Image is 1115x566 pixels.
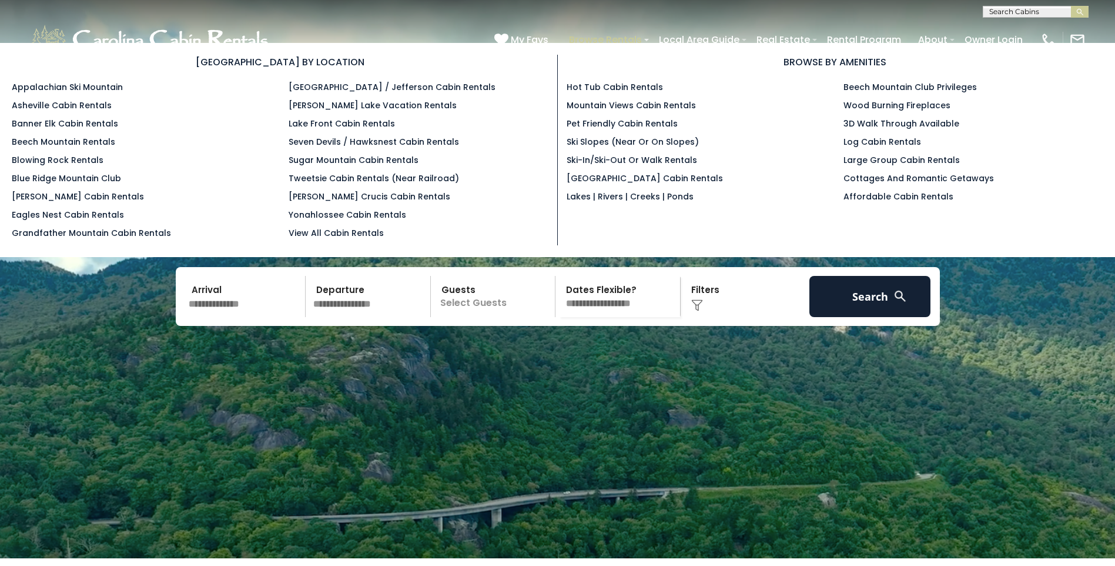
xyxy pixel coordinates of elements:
[12,136,115,148] a: Beech Mountain Rentals
[567,81,663,93] a: Hot Tub Cabin Rentals
[843,154,960,166] a: Large Group Cabin Rentals
[29,22,273,58] img: White-1-1-2.png
[289,154,418,166] a: Sugar Mountain Cabin Rentals
[289,172,459,184] a: Tweetsie Cabin Rentals (Near Railroad)
[289,136,459,148] a: Seven Devils / Hawksnest Cabin Rentals
[434,276,555,317] p: Select Guests
[12,191,144,202] a: [PERSON_NAME] Cabin Rentals
[843,191,953,202] a: Affordable Cabin Rentals
[567,118,678,129] a: Pet Friendly Cabin Rentals
[289,81,495,93] a: [GEOGRAPHIC_DATA] / Jefferson Cabin Rentals
[9,223,1106,259] h1: Your Adventure Starts Here
[289,209,406,221] a: Yonahlossee Cabin Rentals
[12,154,103,166] a: Blowing Rock Rentals
[843,172,994,184] a: Cottages and Romantic Getaways
[12,209,124,221] a: Eagles Nest Cabin Rentals
[809,276,931,317] button: Search
[289,191,450,202] a: [PERSON_NAME] Crucis Cabin Rentals
[12,81,123,93] a: Appalachian Ski Mountain
[843,136,921,148] a: Log Cabin Rentals
[511,32,548,47] span: My Favs
[959,29,1029,50] a: Owner Login
[893,289,908,304] img: search-regular-white.png
[289,99,457,111] a: [PERSON_NAME] Lake Vacation Rentals
[12,118,118,129] a: Banner Elk Cabin Rentals
[12,55,548,69] h3: [GEOGRAPHIC_DATA] BY LOCATION
[567,99,696,111] a: Mountain Views Cabin Rentals
[1069,32,1086,48] img: mail-regular-white.png
[843,81,977,93] a: Beech Mountain Club Privileges
[1040,32,1057,48] img: phone-regular-white.png
[289,118,395,129] a: Lake Front Cabin Rentals
[567,55,1104,69] h3: BROWSE BY AMENITIES
[12,99,112,111] a: Asheville Cabin Rentals
[567,154,697,166] a: Ski-in/Ski-Out or Walk Rentals
[567,136,699,148] a: Ski Slopes (Near or On Slopes)
[563,29,648,50] a: Browse Rentals
[12,172,121,184] a: Blue Ridge Mountain Club
[751,29,816,50] a: Real Estate
[494,32,551,48] a: My Favs
[289,227,384,239] a: View All Cabin Rentals
[12,227,171,239] a: Grandfather Mountain Cabin Rentals
[821,29,907,50] a: Rental Program
[653,29,745,50] a: Local Area Guide
[843,99,950,111] a: Wood Burning Fireplaces
[567,172,723,184] a: [GEOGRAPHIC_DATA] Cabin Rentals
[567,191,694,202] a: Lakes | Rivers | Creeks | Ponds
[912,29,953,50] a: About
[691,299,703,311] img: filter--v1.png
[843,118,959,129] a: 3D Walk Through Available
